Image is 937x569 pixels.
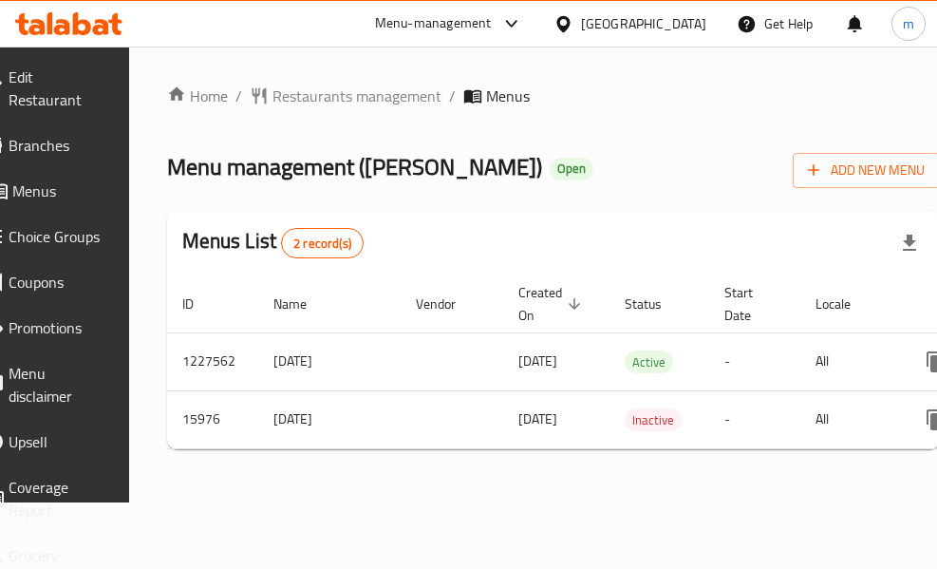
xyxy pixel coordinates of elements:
[9,66,101,111] span: Edit Restaurant
[182,227,364,258] h2: Menus List
[182,293,218,315] span: ID
[625,408,682,431] div: Inactive
[800,332,898,390] td: All
[449,85,456,107] li: /
[887,220,932,266] div: Export file
[815,293,875,315] span: Locale
[9,134,101,157] span: Branches
[9,225,101,248] span: Choice Groups
[625,409,682,431] span: Inactive
[272,85,441,107] span: Restaurants management
[167,332,258,390] td: 1227562
[250,85,441,107] a: Restaurants management
[167,85,228,107] a: Home
[9,316,101,339] span: Promotions
[581,13,706,34] div: [GEOGRAPHIC_DATA]
[282,235,363,253] span: 2 record(s)
[518,281,587,327] span: Created On
[9,362,101,408] span: Menu disclaimer
[9,476,101,522] span: Coverage Report
[903,13,914,34] span: m
[709,390,800,448] td: -
[625,351,673,373] span: Active
[167,390,258,448] td: 15976
[273,293,331,315] span: Name
[258,390,401,448] td: [DATE]
[416,293,480,315] span: Vendor
[281,228,364,258] div: Total records count
[375,12,492,35] div: Menu-management
[9,271,101,294] span: Coupons
[167,145,542,188] span: Menu management ( [PERSON_NAME] )
[518,349,557,373] span: [DATE]
[808,159,925,182] span: Add New Menu
[486,85,530,107] span: Menus
[625,293,686,315] span: Status
[550,161,593,177] span: Open
[550,158,593,180] div: Open
[258,332,401,390] td: [DATE]
[518,407,557,431] span: [DATE]
[12,180,101,202] span: Menus
[709,332,800,390] td: -
[724,281,778,327] span: Start Date
[800,390,898,448] td: All
[9,430,101,453] span: Upsell
[235,85,242,107] li: /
